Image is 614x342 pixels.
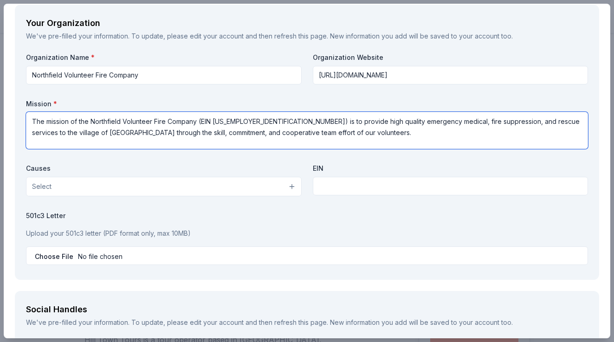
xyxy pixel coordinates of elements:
[26,53,302,62] label: Organization Name
[190,318,244,326] a: edit your account
[26,16,588,31] div: Your Organization
[313,53,588,62] label: Organization Website
[32,181,52,192] span: Select
[26,164,302,173] label: Causes
[26,99,588,109] label: Mission
[26,302,588,317] div: Social Handles
[26,317,588,328] div: We've pre-filled your information. To update, please and then refresh this page. New information ...
[26,112,588,149] textarea: The mission of the Northfield Volunteer Fire Company (EIN [US_EMPLOYER_IDENTIFICATION_NUMBER]) is...
[190,32,244,40] a: edit your account
[26,211,588,220] label: 501c3 Letter
[26,31,588,42] div: We've pre-filled your information. To update, please and then refresh this page. New information ...
[26,228,588,239] p: Upload your 501c3 letter (PDF format only, max 10MB)
[26,177,302,196] button: Select
[313,164,588,173] label: EIN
